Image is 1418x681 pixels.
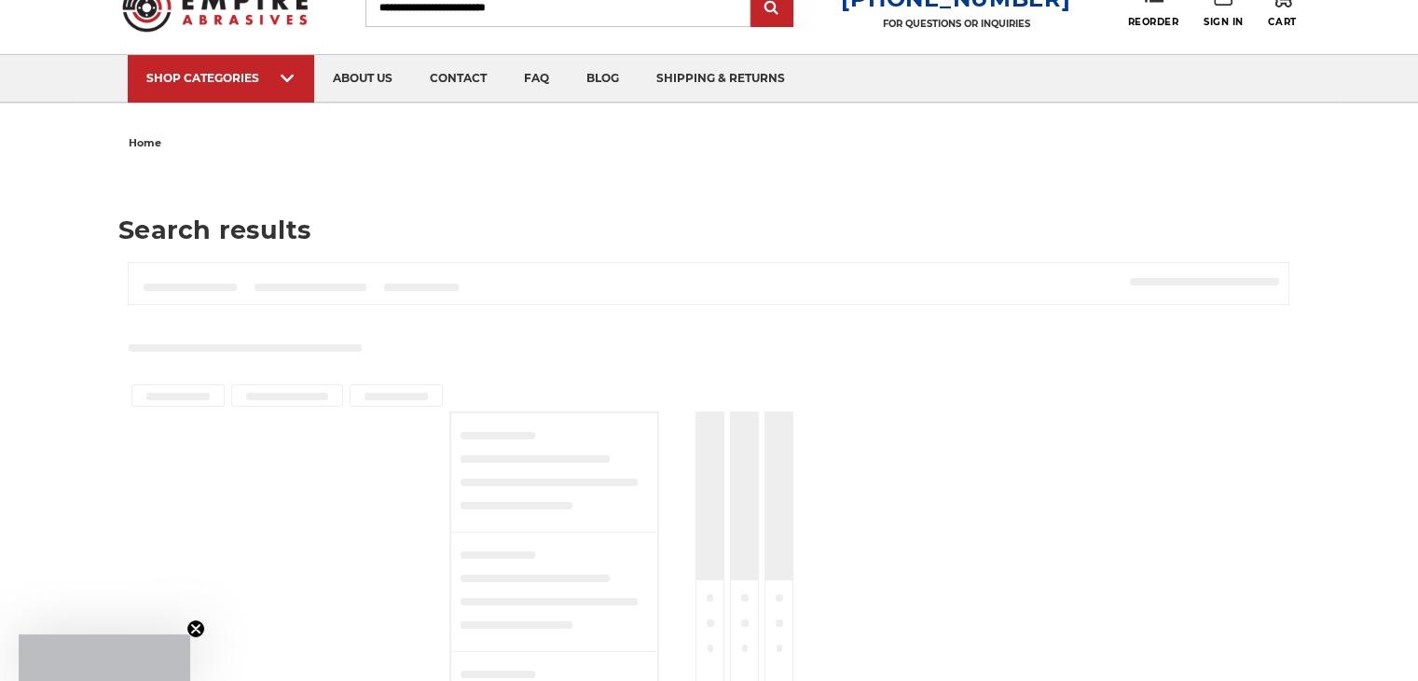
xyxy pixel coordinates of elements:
a: contact [411,55,505,103]
a: blog [568,55,638,103]
a: shipping & returns [638,55,804,103]
span: Reorder [1127,16,1178,28]
button: Close teaser [186,619,205,638]
span: Sign In [1204,16,1244,28]
h1: Search results [118,217,1300,243]
a: about us [314,55,411,103]
span: home [129,136,161,149]
span: Cart [1268,16,1296,28]
a: faq [505,55,568,103]
div: Close teaser [19,634,190,681]
p: FOR QUESTIONS OR INQUIRIES [841,18,1070,30]
div: SHOP CATEGORIES [146,71,296,85]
